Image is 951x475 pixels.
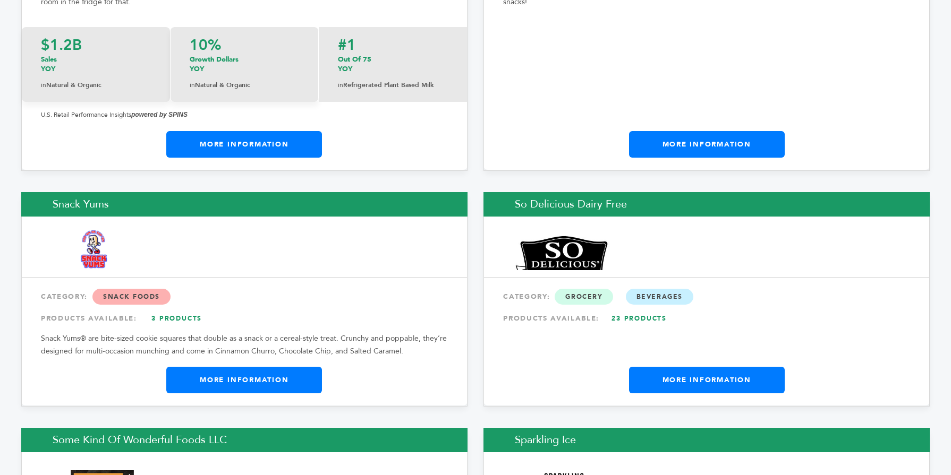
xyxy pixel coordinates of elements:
[41,55,151,74] p: Sales
[190,55,299,74] p: Growth Dollars
[338,81,343,89] span: in
[190,64,204,74] span: YOY
[503,309,910,328] div: PRODUCTS AVAILABLE:
[41,64,55,74] span: YOY
[41,38,151,53] p: $1.2B
[602,309,676,328] a: 23 Products
[190,79,299,91] p: Natural & Organic
[92,289,171,305] span: Snack Foods
[190,81,195,89] span: in
[131,111,188,118] strong: powered by SPINS
[166,367,322,393] a: More Information
[515,235,614,271] img: So Delicious Dairy Free
[190,38,299,53] p: 10%
[338,64,352,74] span: YOY
[21,192,468,217] h2: Snack Yums
[483,192,930,217] h2: So Delicious Dairy Free
[41,108,448,121] p: U.S. Retail Performance Insights
[483,428,930,452] h2: Sparkling Ice
[555,289,613,305] span: Grocery
[338,38,448,53] p: #1
[166,131,322,158] a: More Information
[338,55,448,74] p: out of 75
[629,367,785,393] a: More Information
[53,230,135,275] img: Snack Yums
[41,79,151,91] p: Natural & Organic
[41,287,448,306] div: CATEGORY:
[338,79,448,91] p: Refrigerated Plant Based Milk
[503,287,910,306] div: CATEGORY:
[140,309,214,328] a: 3 Products
[626,289,693,305] span: Beverages
[21,428,468,452] h2: Some Kind of Wonderful Foods LLC
[629,131,785,158] a: More Information
[41,332,448,358] p: Snack Yums® are bite-sized cookie squares that double as a snack or a cereal-style treat. Crunchy...
[41,81,46,89] span: in
[41,309,448,328] div: PRODUCTS AVAILABLE:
